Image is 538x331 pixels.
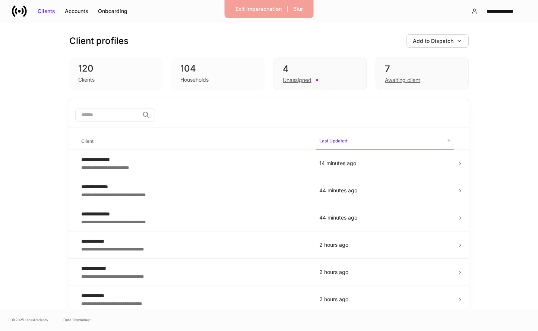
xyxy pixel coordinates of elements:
div: Awaiting client [385,76,420,84]
p: 2 hours ago [319,241,451,249]
p: 2 hours ago [319,268,451,276]
div: Exit Impersonation [235,5,282,13]
p: 44 minutes ago [319,187,451,194]
span: Last Updated [316,133,454,149]
h3: Client profiles [69,35,129,47]
p: 44 minutes ago [319,214,451,221]
button: Clients [33,5,60,17]
span: © 2025 OneAdvisory [12,317,48,323]
button: Onboarding [93,5,132,17]
div: 120 [78,63,154,75]
p: 14 minutes ago [319,160,451,167]
div: 7 [385,63,459,75]
div: Accounts [65,7,88,15]
div: Blur [293,5,303,13]
h6: Client [81,138,94,145]
button: Blur [288,3,308,15]
div: Households [180,76,209,83]
button: Exit Impersonation [231,3,287,15]
div: Add to Dispatch [413,37,453,45]
h6: Last Updated [319,137,347,144]
div: 7Awaiting client [376,57,469,90]
button: Add to Dispatch [406,34,469,48]
div: 4 [283,63,357,75]
div: 4Unassigned [273,57,367,90]
p: 2 hours ago [319,296,451,303]
div: Unassigned [283,76,311,84]
div: Clients [38,7,55,15]
div: 104 [180,63,256,75]
span: Client [78,134,310,149]
div: Clients [78,76,95,83]
button: Accounts [60,5,93,17]
a: Data Disclaimer [63,317,91,323]
div: Onboarding [98,7,127,15]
